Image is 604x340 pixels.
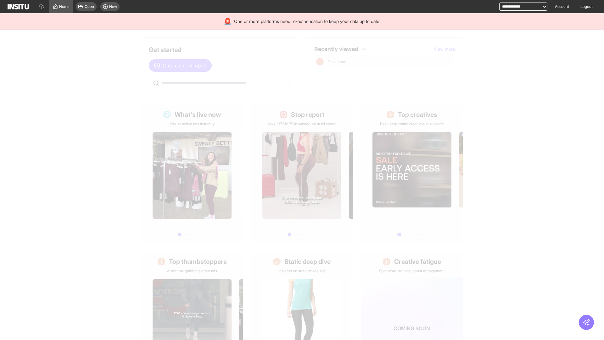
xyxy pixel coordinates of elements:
span: New [109,4,117,9]
span: Open [85,4,94,9]
span: One or more platforms need re-authorisation to keep your data up to date. [234,18,380,25]
img: Logo [8,4,29,9]
div: 🚨 [224,17,232,26]
span: Home [59,4,70,9]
